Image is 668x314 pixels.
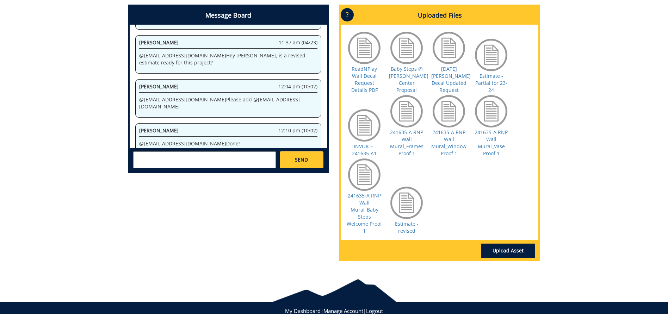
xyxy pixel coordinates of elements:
[341,6,538,25] h4: Uploaded Files
[139,39,179,46] span: [PERSON_NAME]
[475,73,507,93] a: Estimate - Partial for 23-24
[139,96,317,110] p: @ [EMAIL_ADDRESS][DOMAIN_NAME] Please add @ [EMAIL_ADDRESS][DOMAIN_NAME]
[390,129,423,157] a: 241635-A RNP Wall Mural_Frames Proof 1
[295,156,308,163] span: SEND
[347,192,382,234] a: 241635-A RNP Wall Mural_Baby Steps Welcome Proof 1
[351,65,378,93] a: ReadNPlay Wall Decal Request Details PDF
[139,127,179,134] span: [PERSON_NAME]
[431,129,466,157] a: 241635-A RNP Wall Mural_Window Proof 1
[133,151,276,168] textarea: messageToSend
[395,220,419,234] a: Estimate - revised
[139,83,179,90] span: [PERSON_NAME]
[139,52,317,66] p: @ [EMAIL_ADDRESS][DOMAIN_NAME] Hey [PERSON_NAME], is a revised estimate ready for this project?
[389,65,428,93] a: Baby Steps @ [PERSON_NAME] Center Proposal
[475,129,508,157] a: 241635-A RNP Wall Mural_Vase Proof 1
[341,8,354,21] p: ?
[279,39,317,46] span: 11:37 am (04/23)
[280,151,323,168] a: SEND
[139,140,317,147] p: @ [EMAIL_ADDRESS][DOMAIN_NAME] Done!
[130,6,327,25] h4: Message Board
[278,83,317,90] span: 12:04 pm (10/02)
[278,127,317,134] span: 12:10 pm (10/02)
[431,65,471,93] a: [DATE] [PERSON_NAME] Decal Updated Request
[481,244,535,258] a: Upload Asset
[352,143,377,157] a: INVOICE-241635-A1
